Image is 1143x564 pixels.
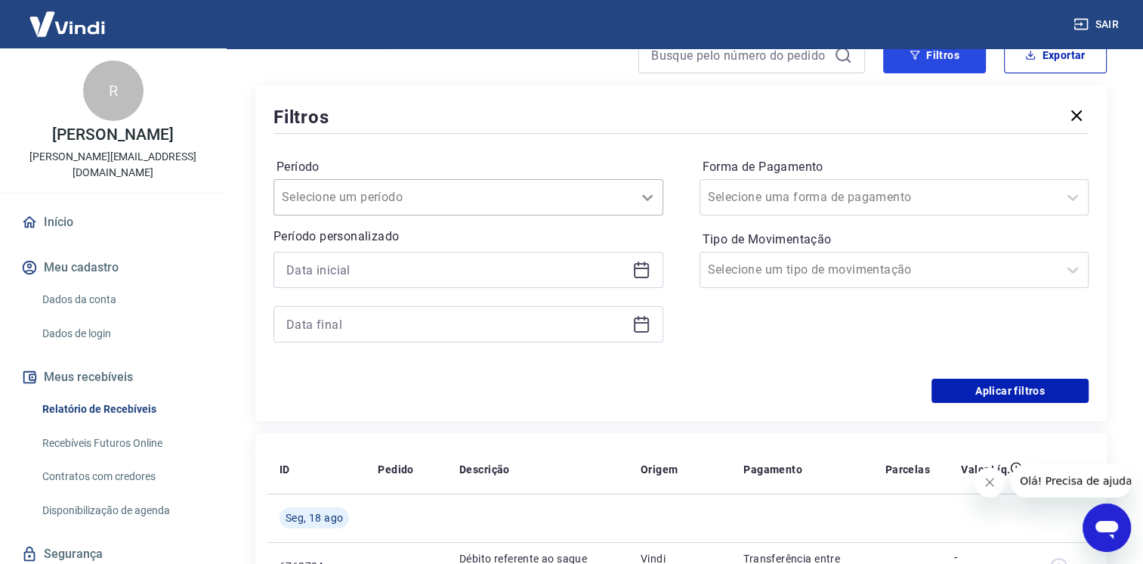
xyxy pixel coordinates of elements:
p: Período personalizado [273,228,663,246]
a: Início [18,206,208,239]
p: Origem [641,462,678,477]
span: Seg, 18 ago [286,510,343,525]
p: [PERSON_NAME] [52,127,173,143]
a: Dados de login [36,318,208,349]
button: Meus recebíveis [18,361,208,394]
p: Descrição [459,462,510,477]
button: Exportar [1004,37,1107,73]
a: Contratos com credores [36,461,208,492]
p: Parcelas [885,462,930,477]
img: Vindi [18,1,116,47]
input: Data final [286,313,626,336]
input: Data inicial [286,259,626,281]
button: Aplicar filtros [931,379,1089,403]
button: Sair [1070,11,1125,39]
iframe: Botão para abrir a janela de mensagens [1083,504,1131,552]
label: Tipo de Movimentação [703,231,1086,249]
p: Pagamento [743,462,802,477]
a: Recebíveis Futuros Online [36,428,208,459]
button: Filtros [883,37,986,73]
span: Olá! Precisa de ajuda? [9,11,127,23]
a: Dados da conta [36,284,208,315]
a: Relatório de Recebíveis [36,394,208,425]
label: Período [276,158,660,176]
label: Forma de Pagamento [703,158,1086,176]
p: [PERSON_NAME][EMAIL_ADDRESS][DOMAIN_NAME] [12,149,214,181]
p: Tarifas [1046,462,1083,477]
p: Pedido [378,462,413,477]
iframe: Mensagem da empresa [1011,464,1131,497]
input: Busque pelo número do pedido [651,44,828,67]
p: ID [280,462,290,477]
div: R [83,60,144,121]
h5: Filtros [273,105,329,129]
button: Meu cadastro [18,251,208,284]
iframe: Fechar mensagem [975,467,1005,497]
a: Disponibilização de agenda [36,495,208,526]
p: Valor Líq. [961,462,1010,477]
